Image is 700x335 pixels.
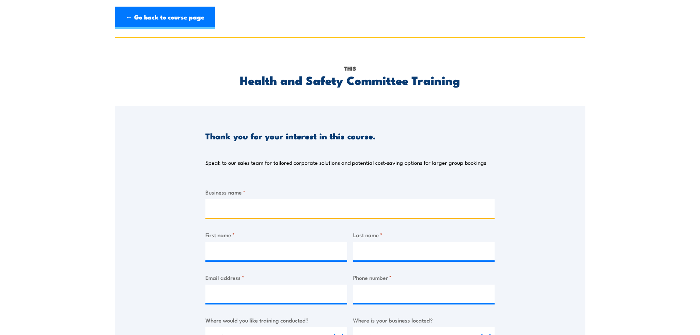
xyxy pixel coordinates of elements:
[205,75,495,85] h2: Health and Safety Committee Training
[205,231,347,239] label: First name
[115,7,215,29] a: ← Go back to course page
[205,316,347,324] label: Where would you like training conducted?
[353,231,495,239] label: Last name
[205,273,347,282] label: Email address
[353,316,495,324] label: Where is your business located?
[205,188,495,196] label: Business name
[205,159,486,166] p: Speak to our sales team for tailored corporate solutions and potential cost-saving options for la...
[353,273,495,282] label: Phone number
[205,64,495,72] p: This
[205,132,376,140] h3: Thank you for your interest in this course.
